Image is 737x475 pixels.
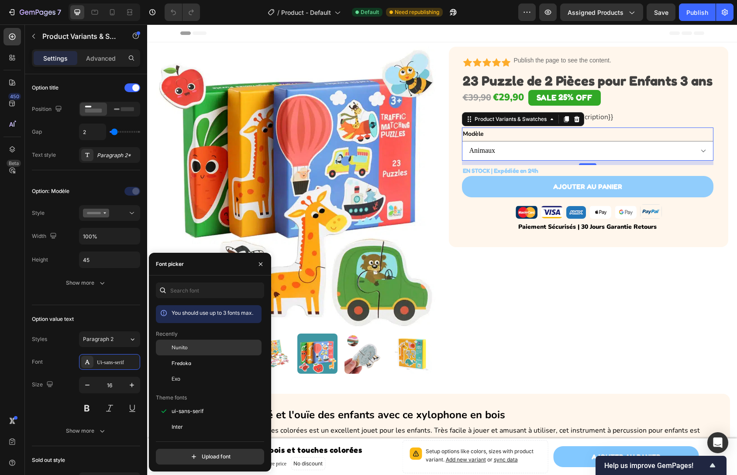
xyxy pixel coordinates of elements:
span: ui-sans-serif [172,407,203,415]
div: Paragraph 2* [97,151,138,159]
div: Show more [66,427,107,435]
span: / [277,8,279,17]
span: Help us improve GemPages! [604,461,707,470]
div: Open Intercom Messenger [707,432,728,453]
div: Upload font [189,452,231,461]
div: Sold out style [32,456,65,464]
span: Paragraph 2 [83,335,114,343]
div: Font picker [156,260,184,268]
div: Option value text [32,315,74,323]
img: gempages_585840560439296707-ca246981-c91f-412b-b463-358a5de36e95.webp [419,182,439,194]
iframe: Design area [147,24,737,475]
span: You should use up to 3 fonts max. [172,310,253,316]
div: 25% [410,67,427,77]
input: Auto [79,228,140,244]
div: Height [32,256,48,264]
p: Setup options like colors, sizes with product variant. [279,423,394,440]
div: Gap [32,128,42,136]
button: Paragraph 2 [79,331,140,347]
legend: Modèle [315,103,338,116]
div: Publish [686,8,708,17]
img: gempages_585840560439296707-9ad95d23-2c69-43b4-be7b-c945ede01773.webp [493,180,515,194]
div: OFF [427,67,447,78]
p: Theme fonts [156,394,187,402]
: ylophone en bois [275,383,358,397]
div: Option: Modèle [32,187,69,195]
div: SALE [388,67,410,78]
div: €29,90 [345,64,378,83]
img: Un ensemble d'aimants animaux en bois dans une boîte. [103,309,143,349]
span: sync data [347,432,371,438]
div: Show more [66,279,107,287]
img: Puzzles avec animaux, girafe, zèbre et voiture. [9,309,49,349]
img: gempages_585840560439296707-974e8c75-a61e-48f3-b4c7-0b1d9fddace8.png [368,181,390,194]
button: 7 [3,3,65,21]
span: Default [361,8,379,16]
span: Save [654,9,668,16]
span: Inter [172,423,183,431]
div: Font [32,358,43,366]
span: Fredoka [172,359,191,367]
button: Publish [679,3,716,21]
img: Une boîte avec des animaux et des girafes. [245,309,285,349]
div: Style [32,209,45,217]
img: Un ensemble de puzzles pour enfants avec une girafe, une girafe, une girafe. [150,309,190,349]
img: Puzzles avec animaux, girafe, zèbre et voiture. [9,22,289,302]
img: gempages_585840560439296707-be28cccb-9b61-4558-ab3a-1ea6a57b6442.png [394,181,416,194]
p: Publish the page to see the content. [367,31,464,41]
: Stimuler la créativité et l'ouïe des enfants avec ce x [24,383,275,397]
div: Styles [32,335,47,343]
div: {{product.metafields.custom.short_description}} [315,87,567,98]
span: Le Xylophone en bois aux touches colorées est un excellent jouet pour les enfants. Très facile à ... [24,401,553,423]
input: Search font [156,282,264,298]
p: Paiement Sécurisés | 30 Jours Garantie Retours [316,197,566,208]
p: Recently [156,330,178,338]
button: Show survey - Help us improve GemPages! [604,460,718,471]
button: AJouter au panier [406,422,552,443]
div: Option title [32,84,59,92]
span: Product - Default [281,8,331,17]
p: Product Variants & Swatches [42,31,117,41]
div: Ui-sans-serif [97,358,138,366]
img: gempages_585840560439296707-cba509fe-49ff-4fd5-a6a8-9bbf1a52453a.png [468,181,489,194]
span: Assigned Products [568,8,623,17]
p: EN STOCK | Expédiée en 24h [316,141,391,151]
span: Need republishing [395,8,439,16]
div: 450 [8,93,21,100]
div: Beta [7,160,21,167]
p: Settings [43,54,68,63]
div: Undo/Redo [165,3,200,21]
span: Add new variant [299,432,339,438]
div: Product Variants & Swatches [326,91,401,99]
input: Auto [79,252,140,268]
img: Une personne tenant un puzzle en bois avec un mouton dessus. [197,309,238,349]
button: Upload font [156,449,264,465]
input: Auto [79,124,106,140]
div: Text style [32,151,56,159]
button: Show more [32,423,140,439]
span: Nunito [172,344,188,351]
div: Position [32,103,64,115]
p: Advanced [86,54,116,63]
div: Width [32,231,59,242]
p: 7 [57,7,61,17]
span: Exo [172,375,180,383]
img: gempages_585840560439296707-086f34ff-0ef2-49f8-9fe4-68fc70740d68.png [442,181,464,194]
div: Ajouter au panier [406,158,475,167]
div: AJouter au panier [444,428,513,437]
img: Un ensemble d'aimants animaux en bois dans une boîte. [56,309,96,349]
span: or [339,432,371,438]
button: Ajouter au panier [315,151,567,173]
div: Size [32,379,55,391]
button: Save [647,3,675,21]
div: €39,90 [315,65,345,82]
button: Show more [32,275,140,291]
h1: 23 Puzzle de 2 Pièces pour Enfants 3 ans [315,48,567,64]
button: Assigned Products [560,3,643,21]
